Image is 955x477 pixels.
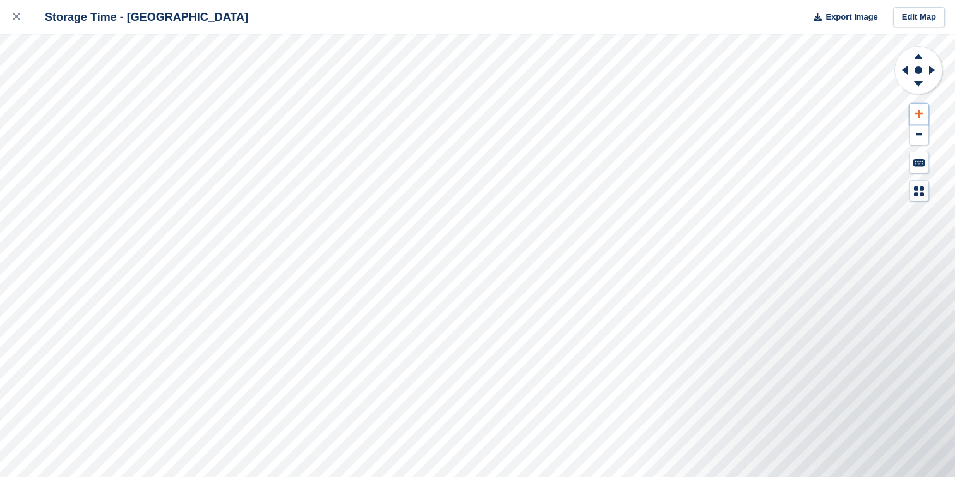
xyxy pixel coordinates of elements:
a: Edit Map [893,7,945,28]
button: Map Legend [910,181,928,202]
div: Storage Time - [GEOGRAPHIC_DATA] [33,9,248,25]
button: Export Image [806,7,878,28]
button: Zoom Out [910,124,928,145]
span: Export Image [826,11,877,23]
button: Keyboard Shortcuts [910,152,928,173]
button: Zoom In [910,104,928,124]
